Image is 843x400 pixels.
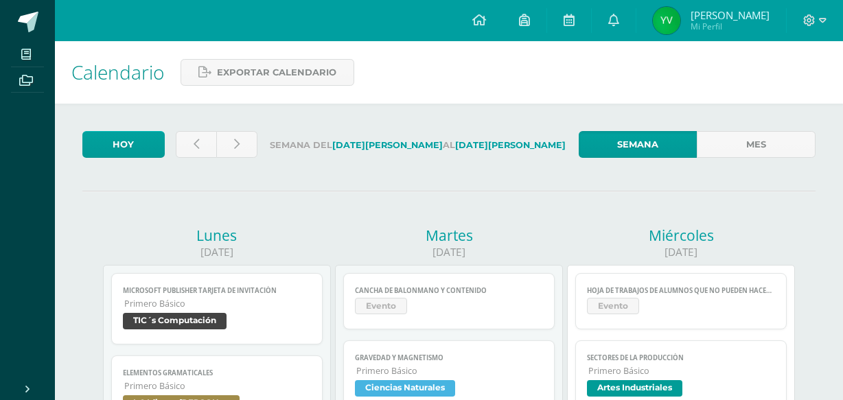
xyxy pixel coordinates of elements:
a: Hoja de trabajos de alumnos que no pueden hacer Educación FísicaEvento [575,273,786,329]
span: Mi Perfil [691,21,770,32]
span: Calendario [71,59,164,85]
span: Ciencias Naturales [355,380,455,397]
span: Primero Básico [124,298,310,309]
strong: [DATE][PERSON_NAME] [332,140,443,150]
span: Microsoft Publisher Tarjeta de invitación [123,286,310,295]
a: Exportar calendario [181,59,354,86]
a: Mes [697,131,816,158]
a: Hoy [82,131,165,158]
span: Cancha de Balonmano y Contenido [355,286,542,295]
span: Evento [355,298,407,314]
span: Evento [587,298,639,314]
img: a1c2f579e98ecbb22e64d75de740df5e.png [653,7,680,34]
span: Primero Básico [356,365,542,377]
span: Elementos gramaticales [123,368,310,377]
div: Lunes [103,226,331,245]
div: [DATE] [103,245,331,259]
span: Artes Industriales [587,380,682,397]
span: Sectores de la producción [587,353,774,362]
div: Martes [335,226,563,245]
label: Semana del al [268,131,568,159]
a: Microsoft Publisher Tarjeta de invitaciónPrimero BásicoTIC´s Computación [111,273,322,344]
span: Primero Básico [588,365,774,377]
span: TIC´s Computación [123,313,227,329]
strong: [DATE][PERSON_NAME] [455,140,566,150]
span: [PERSON_NAME] [691,8,770,22]
a: Cancha de Balonmano y ContenidoEvento [343,273,554,329]
span: Exportar calendario [217,60,336,85]
div: [DATE] [567,245,795,259]
div: Miércoles [567,226,795,245]
span: Hoja de trabajos de alumnos que no pueden hacer Educación Física [587,286,774,295]
a: Semana [579,131,697,158]
span: Gravedad y Magnetismo [355,353,542,362]
span: Primero Básico [124,380,310,392]
div: [DATE] [335,245,563,259]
